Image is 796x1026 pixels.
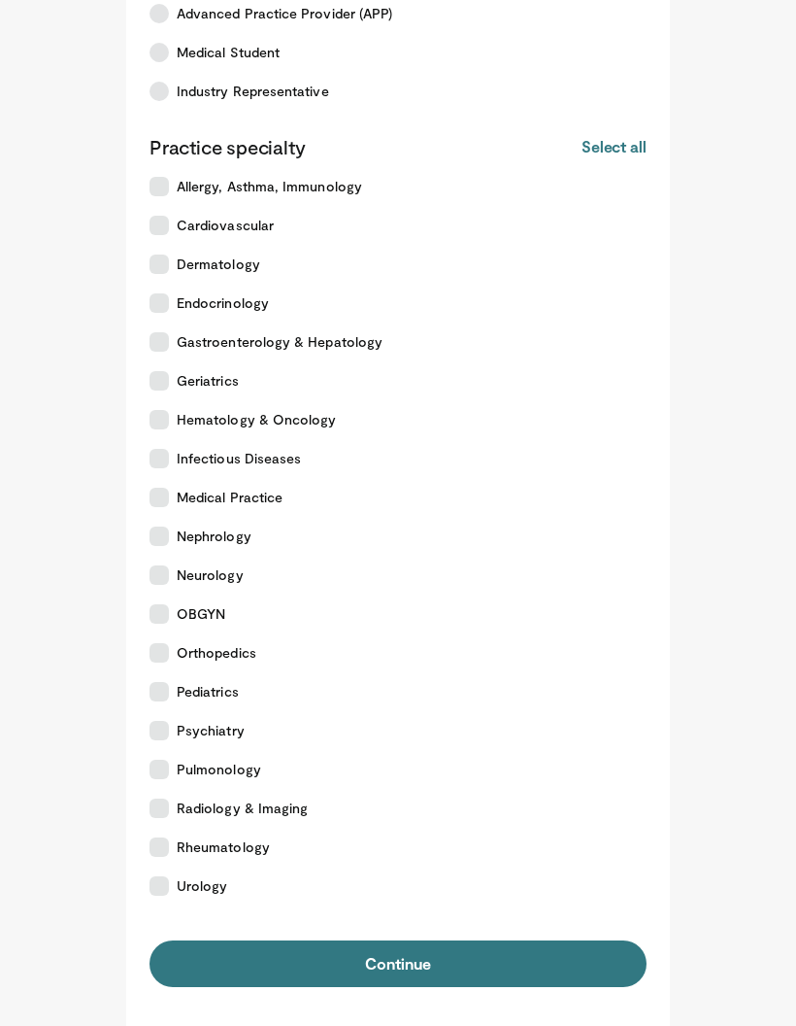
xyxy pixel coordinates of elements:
[149,940,647,987] button: Continue
[177,527,251,546] span: Nephrology
[177,43,280,62] span: Medical Student
[177,177,362,196] span: Allergy, Asthma, Immunology
[177,604,225,624] span: OBGYN
[177,565,244,585] span: Neurology
[177,216,274,235] span: Cardiovascular
[177,721,245,740] span: Psychiatry
[177,371,239,391] span: Geriatrics
[177,488,282,507] span: Medical Practice
[177,682,239,701] span: Pediatrics
[177,293,269,313] span: Endocrinology
[177,643,256,663] span: Orthopedics
[149,134,305,159] p: Practice specialty
[177,410,336,429] span: Hematology & Oncology
[177,799,308,818] span: Radiology & Imaging
[177,82,329,101] span: Industry Representative
[177,876,228,896] span: Urology
[177,4,392,23] span: Advanced Practice Provider (APP)
[177,332,382,352] span: Gastroenterology & Hepatology
[177,255,260,274] span: Dermatology
[177,838,270,857] span: Rheumatology
[177,449,301,468] span: Infectious Diseases
[177,760,261,779] span: Pulmonology
[581,136,647,157] button: Select all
